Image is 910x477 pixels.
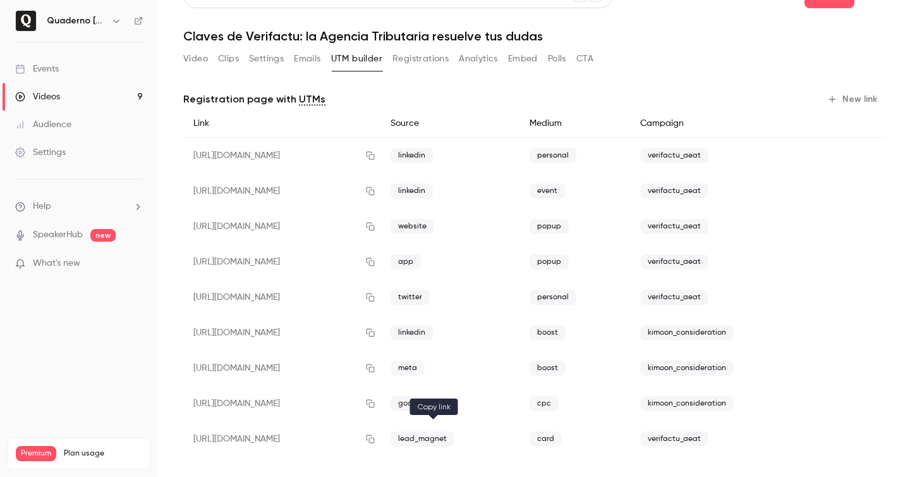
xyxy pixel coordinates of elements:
[183,109,380,138] div: Link
[640,396,734,411] span: kimoon_consideration
[530,254,569,269] span: popup
[183,315,380,350] div: [URL][DOMAIN_NAME]
[630,109,818,138] div: Campaign
[640,290,708,305] span: verifactu_aeat
[16,11,36,31] img: Quaderno España
[530,148,576,163] span: personal
[64,449,142,459] span: Plan usage
[519,109,630,138] div: Medium
[128,258,143,269] iframe: Noticeable Trigger
[391,361,425,376] span: meta
[508,49,538,69] button: Embed
[33,257,80,270] span: What's new
[548,49,566,69] button: Polls
[391,148,433,163] span: linkedin
[530,431,562,447] span: card
[391,183,433,199] span: linkedin
[183,173,380,209] div: [URL][DOMAIN_NAME]
[16,446,56,461] span: Premium
[530,290,576,305] span: personal
[380,109,519,138] div: Source
[218,49,239,69] button: Clips
[183,28,885,44] h1: Claves de Verifactu: la Agencia Tributaria resuelve tus dudas
[294,49,320,69] button: Emails
[459,49,498,69] button: Analytics
[183,280,380,315] div: [URL][DOMAIN_NAME]
[183,244,380,280] div: [URL][DOMAIN_NAME]
[183,138,380,174] div: [URL][DOMAIN_NAME]
[530,396,559,411] span: cpc
[15,63,59,75] div: Events
[183,350,380,386] div: [URL][DOMAIN_NAME]
[183,49,208,69] button: Video
[530,183,565,199] span: event
[33,228,83,242] a: SpeakerHub
[15,118,71,131] div: Audience
[15,90,60,103] div: Videos
[576,49,593,69] button: CTA
[183,92,325,107] p: Registration page with
[299,92,325,107] a: UTMs
[183,386,380,421] div: [URL][DOMAIN_NAME]
[15,200,143,213] li: help-dropdown-opener
[640,254,708,269] span: verifactu_aeat
[640,431,708,447] span: verifactu_aeat
[640,148,708,163] span: verifactu_aeat
[640,325,734,340] span: kimoon_consideration
[391,431,454,447] span: lead_magnet
[33,200,51,213] span: Help
[530,325,566,340] span: boost
[391,219,434,234] span: website
[183,209,380,244] div: [URL][DOMAIN_NAME]
[90,229,116,242] span: new
[640,361,734,376] span: kimoon_consideration
[391,396,448,411] span: google_ads
[249,49,284,69] button: Settings
[392,49,449,69] button: Registrations
[822,89,885,109] button: New link
[391,254,421,269] span: app
[331,49,382,69] button: UTM builder
[530,361,566,376] span: boost
[530,219,569,234] span: popup
[47,15,106,27] h6: Quaderno [GEOGRAPHIC_DATA]
[640,219,708,234] span: verifactu_aeat
[183,421,380,457] div: [URL][DOMAIN_NAME]
[391,290,430,305] span: twitter
[15,146,66,159] div: Settings
[640,183,708,199] span: verifactu_aeat
[391,325,433,340] span: linkedin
